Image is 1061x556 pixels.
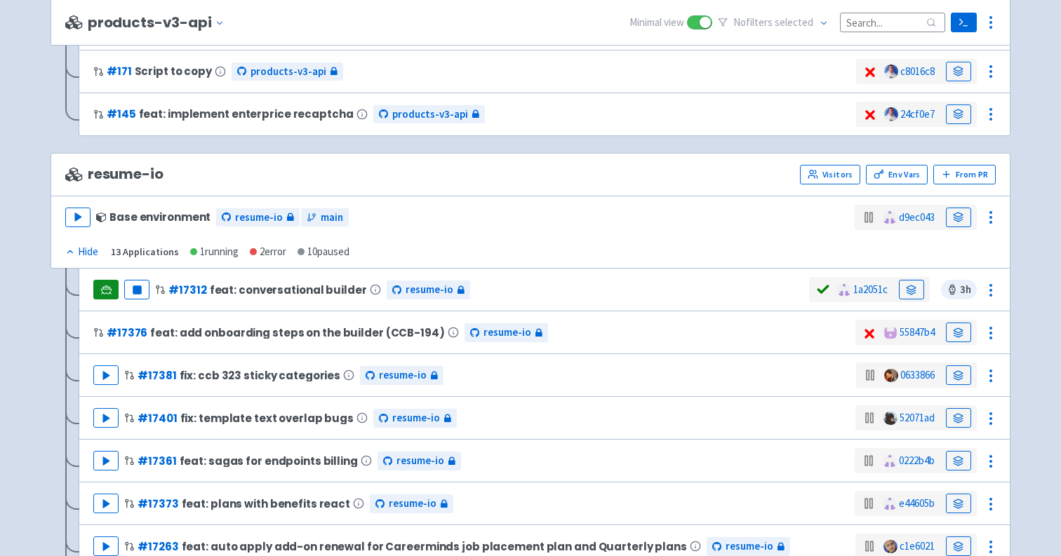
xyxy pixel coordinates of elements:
[138,454,176,468] a: #17361
[853,283,888,296] a: 1a2051c
[392,410,440,426] span: resume-io
[138,411,177,426] a: #17401
[951,13,977,32] a: Terminal
[232,62,343,81] a: products-v3-api
[900,107,935,121] a: 24cf0e7
[840,13,945,32] input: Search...
[726,538,773,555] span: resume-io
[378,452,461,470] a: resume-io
[396,453,444,469] span: resume-io
[124,280,149,299] button: Pause
[298,244,349,260] div: 10 paused
[168,283,206,297] a: #17312
[180,455,358,467] span: feat: sagas for endpoints billing
[65,244,98,260] div: Hide
[899,210,935,224] a: d9ec043
[65,166,164,182] span: resume-io
[629,15,684,31] span: Minimal view
[373,105,485,124] a: products-v3-api
[138,368,176,383] a: #17381
[111,244,179,260] div: 13 Applications
[250,244,286,260] div: 2 error
[235,210,283,226] span: resume-io
[733,15,813,31] span: No filter s
[392,107,468,123] span: products-v3-api
[373,409,457,428] a: resume-io
[190,244,239,260] div: 1 running
[370,494,453,513] a: resume-io
[93,408,119,428] button: Play
[483,325,531,341] span: resume-io
[182,541,687,552] span: feat: auto apply add-on renewal for Careerminds job placement plan and Quarterly plans
[180,369,341,381] span: fix: ccb 323 sticky categories
[406,282,453,298] span: resume-io
[150,327,444,339] span: feat: add onboarding steps on the builder (CCB-194)
[387,280,470,299] a: resume-io
[180,412,354,424] span: fix: template text overlap bugs
[65,208,91,227] button: Play
[107,107,136,121] a: #145
[321,210,343,226] span: main
[93,494,119,513] button: Play
[138,496,178,511] a: #17373
[866,165,928,184] a: Env Vars
[900,368,935,381] a: 0633866
[107,325,147,340] a: #17376
[900,411,935,424] a: 52071ad
[899,454,935,467] a: 0222b4b
[379,367,427,384] span: resume-io
[210,284,367,296] span: feat: conversational builder
[900,539,935,552] a: c1e6021
[93,451,119,470] button: Play
[65,244,100,260] button: Hide
[139,108,354,120] span: feat: implement enterprice recaptcha
[899,496,935,510] a: e44605b
[707,537,790,556] a: resume-io
[251,64,326,80] span: products-v3-api
[900,65,935,78] a: c8016c8
[216,208,300,227] a: resume-io
[775,15,813,29] span: selected
[182,498,351,510] span: feat: plans with benefits react
[107,64,132,79] a: #171
[465,323,548,342] a: resume-io
[800,165,860,184] a: Visitors
[941,280,977,299] span: 3 h
[93,536,119,556] button: Play
[135,65,212,77] span: Script to copy
[96,211,211,223] div: Base environment
[933,165,996,184] button: From PR
[88,15,230,31] button: products-v3-api
[138,539,178,554] a: #17263
[900,325,935,339] a: 55847b4
[93,365,119,385] button: Play
[389,496,436,512] span: resume-io
[360,366,443,385] a: resume-io
[301,208,349,227] a: main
